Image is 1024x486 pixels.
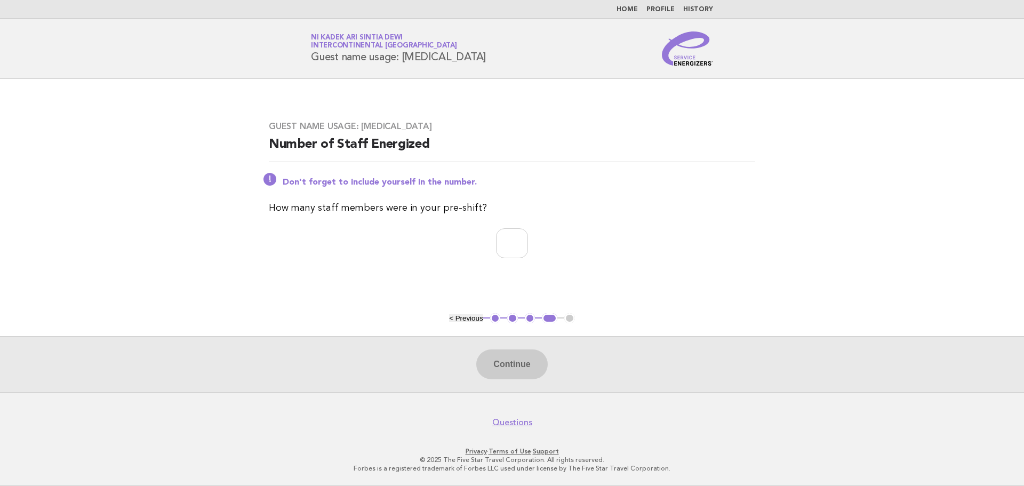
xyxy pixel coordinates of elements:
[269,121,755,132] h3: Guest name usage: [MEDICAL_DATA]
[269,201,755,216] p: How many staff members were in your pre-shift?
[311,35,486,62] h1: Guest name usage: [MEDICAL_DATA]
[449,314,483,322] button: < Previous
[533,448,559,455] a: Support
[489,448,531,455] a: Terms of Use
[490,313,501,324] button: 1
[662,31,713,66] img: Service Energizers
[507,313,518,324] button: 2
[186,464,838,473] p: Forbes is a registered trademark of Forbes LLC used under license by The Five Star Travel Corpora...
[311,43,457,50] span: InterContinental [GEOGRAPHIC_DATA]
[186,456,838,464] p: © 2025 The Five Star Travel Corporation. All rights reserved.
[646,6,675,13] a: Profile
[525,313,535,324] button: 3
[492,417,532,428] a: Questions
[542,313,557,324] button: 4
[466,448,487,455] a: Privacy
[311,34,457,49] a: Ni Kadek Ari Sintia DewiInterContinental [GEOGRAPHIC_DATA]
[683,6,713,13] a: History
[269,136,755,162] h2: Number of Staff Energized
[617,6,638,13] a: Home
[186,447,838,456] p: · ·
[283,177,755,188] p: Don't forget to include yourself in the number.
